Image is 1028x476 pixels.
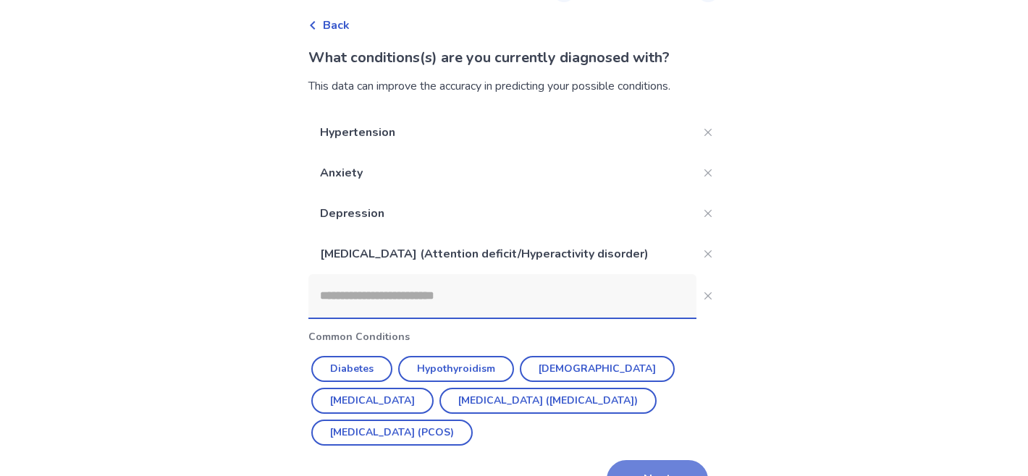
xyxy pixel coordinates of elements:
[696,121,720,144] button: Close
[311,388,434,414] button: [MEDICAL_DATA]
[323,17,350,34] span: Back
[696,242,720,265] button: Close
[308,77,720,95] div: This data can improve the accuracy in predicting your possible conditions.
[439,388,657,414] button: [MEDICAL_DATA] ([MEDICAL_DATA])
[308,274,696,318] input: Close
[308,153,696,193] p: Anxiety
[696,284,720,307] button: Close
[311,420,473,446] button: [MEDICAL_DATA] (PCOS)
[308,329,720,344] p: Common Conditions
[308,234,696,274] p: [MEDICAL_DATA] (Attention deficit/Hyperactivity disorder)
[696,202,720,225] button: Close
[696,161,720,184] button: Close
[520,356,675,382] button: [DEMOGRAPHIC_DATA]
[398,356,514,382] button: Hypothyroidism
[308,112,696,153] p: Hypertension
[311,356,392,382] button: Diabetes
[308,193,696,234] p: Depression
[308,47,720,69] p: What conditions(s) are you currently diagnosed with?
